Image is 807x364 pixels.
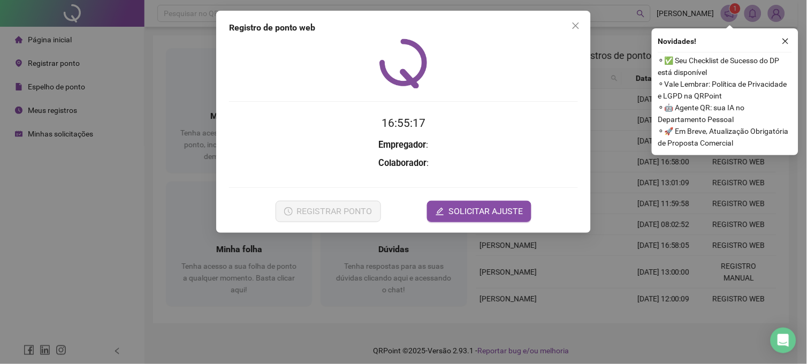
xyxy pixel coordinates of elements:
[567,17,584,34] button: Close
[658,102,792,125] span: ⚬ 🤖 Agente QR: sua IA no Departamento Pessoal
[276,201,381,222] button: REGISTRAR PONTO
[229,21,578,34] div: Registro de ponto web
[378,158,427,168] strong: Colaborador
[782,37,789,45] span: close
[658,55,792,78] span: ⚬ ✅ Seu Checklist de Sucesso do DP está disponível
[572,21,580,30] span: close
[658,78,792,102] span: ⚬ Vale Lembrar: Política de Privacidade e LGPD na QRPoint
[379,39,428,88] img: QRPoint
[379,140,427,150] strong: Empregador
[448,205,523,218] span: SOLICITAR AJUSTE
[436,207,444,216] span: edit
[658,125,792,149] span: ⚬ 🚀 Em Breve, Atualização Obrigatória de Proposta Comercial
[427,201,531,222] button: editSOLICITAR AJUSTE
[229,138,578,152] h3: :
[658,35,697,47] span: Novidades !
[229,156,578,170] h3: :
[771,328,796,353] div: Open Intercom Messenger
[382,117,425,130] time: 16:55:17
